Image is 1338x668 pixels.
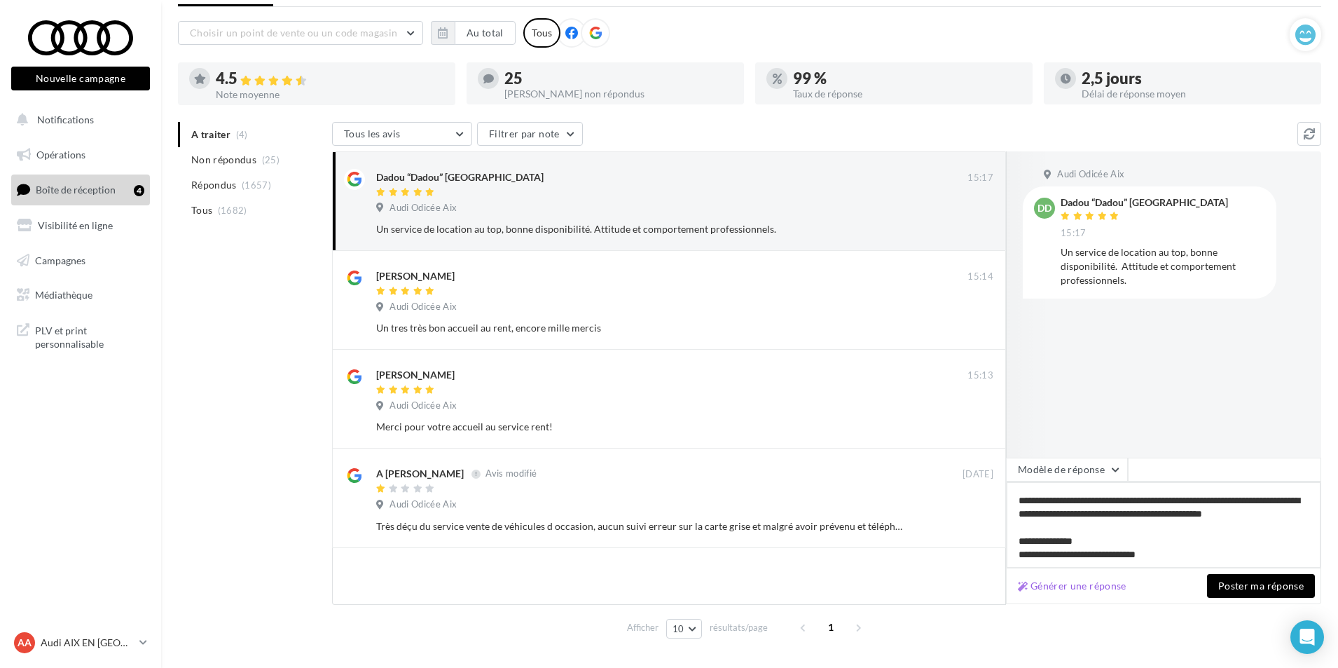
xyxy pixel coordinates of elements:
[35,321,144,351] span: PLV et print personnalisable
[485,468,537,479] span: Avis modifié
[666,619,702,639] button: 10
[11,67,150,90] button: Nouvelle campagne
[963,468,993,481] span: [DATE]
[523,18,560,48] div: Tous
[36,184,116,196] span: Boîte de réception
[431,21,516,45] button: Au total
[191,178,237,192] span: Répondus
[262,154,280,165] span: (25)
[332,122,472,146] button: Tous les avis
[38,219,113,231] span: Visibilité en ligne
[35,254,85,266] span: Campagnes
[389,301,457,313] span: Audi Odicée Aix
[627,621,658,634] span: Afficher
[1207,574,1315,598] button: Poster ma réponse
[8,246,153,275] a: Campagnes
[477,122,583,146] button: Filtrer par note
[191,153,256,167] span: Non répondus
[36,149,85,161] span: Opérations
[8,280,153,310] a: Médiathèque
[389,202,457,214] span: Audi Odicée Aix
[11,629,150,656] a: AA Audi AIX EN [GEOGRAPHIC_DATA]
[8,175,153,205] a: Boîte de réception4
[178,21,423,45] button: Choisir un point de vente ou un code magasin
[1006,458,1128,482] button: Modèle de réponse
[389,498,457,511] span: Audi Odicée Aix
[344,128,401,139] span: Tous les avis
[1061,198,1228,207] div: Dadou “Dadou” [GEOGRAPHIC_DATA]
[793,89,1021,99] div: Taux de réponse
[37,114,94,125] span: Notifications
[376,222,902,236] div: Un service de location au top, bonne disponibilité. Attitude et comportement professionnels.
[389,400,457,412] span: Audi Odicée Aix
[967,172,993,184] span: 15:17
[376,368,455,382] div: [PERSON_NAME]
[793,71,1021,86] div: 99 %
[191,203,212,217] span: Tous
[1037,201,1051,215] span: DD
[376,519,902,533] div: Très déçu du service vente de véhicules d occasion, aucun suivi erreur sur la carte grise et malg...
[376,420,902,434] div: Merci pour votre accueil au service rent!
[967,271,993,283] span: 15:14
[1082,89,1310,99] div: Délai de réponse moyen
[8,140,153,170] a: Opérations
[1061,245,1265,287] div: Un service de location au top, bonne disponibilité. Attitude et comportement professionnels.
[1082,71,1310,86] div: 2,5 jours
[1061,227,1087,240] span: 15:17
[710,621,768,634] span: résultats/page
[455,21,516,45] button: Au total
[18,636,32,650] span: AA
[376,170,544,184] div: Dadou “Dadou” [GEOGRAPHIC_DATA]
[1290,620,1324,654] div: Open Intercom Messenger
[1012,578,1132,594] button: Générer une réponse
[35,289,92,301] span: Médiathèque
[216,71,444,87] div: 4.5
[820,616,842,639] span: 1
[376,321,902,335] div: Un tres très bon accueil au rent, encore mille mercis
[216,90,444,100] div: Note moyenne
[218,205,247,216] span: (1682)
[504,89,733,99] div: [PERSON_NAME] non répondus
[504,71,733,86] div: 25
[376,269,455,283] div: [PERSON_NAME]
[1057,168,1124,181] span: Audi Odicée Aix
[967,369,993,382] span: 15:13
[242,179,271,191] span: (1657)
[41,636,134,650] p: Audi AIX EN [GEOGRAPHIC_DATA]
[673,623,684,634] span: 10
[134,185,144,196] div: 4
[8,211,153,240] a: Visibilité en ligne
[376,467,464,481] div: A [PERSON_NAME]
[190,27,397,39] span: Choisir un point de vente ou un code magasin
[8,105,147,135] button: Notifications
[8,315,153,357] a: PLV et print personnalisable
